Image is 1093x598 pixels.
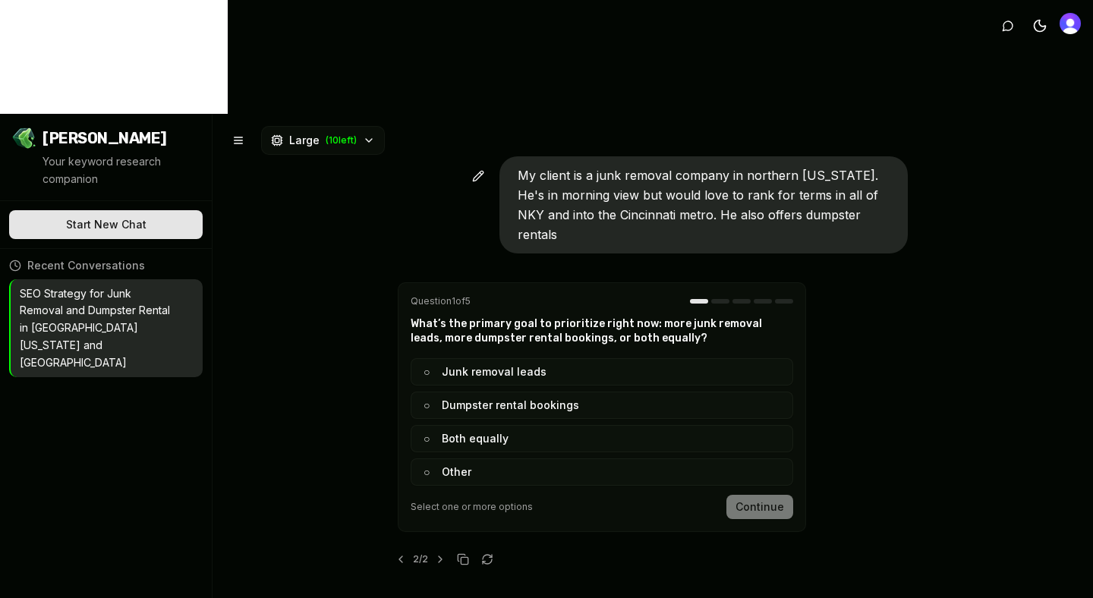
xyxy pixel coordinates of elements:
span: Recent Conversations [27,258,145,273]
p: Your keyword research companion [43,153,200,188]
span: Large [289,133,320,148]
span: 2 / 2 [410,553,431,565]
h3: What’s the primary goal to prioritize right now: more junk removal leads, more dumpster rental bo... [411,316,793,346]
span: ○ [424,464,430,480]
button: Start New Chat [9,210,203,239]
img: Jello SEO Logo [12,126,36,150]
button: SEO Strategy for Junk Removal and Dumpster Rental in [GEOGRAPHIC_DATA][US_STATE] and [GEOGRAPHIC_... [11,279,203,378]
button: ○Dumpster rental bookings [411,392,793,419]
button: ○Both equally [411,425,793,452]
button: Large(10left) [261,126,385,155]
span: ○ [424,364,430,379]
img: 's logo [1060,13,1081,34]
p: SEO Strategy for Junk Removal and Dumpster Rental in [GEOGRAPHIC_DATA][US_STATE] and [GEOGRAPHIC_... [20,285,172,372]
span: Select one or more options [411,501,533,513]
span: ○ [424,398,430,413]
span: ( 10 left) [326,134,357,146]
button: Open user button [1060,13,1081,34]
span: Start New Chat [66,217,146,232]
span: ○ [424,431,430,446]
span: [PERSON_NAME] [43,127,167,149]
button: ○Other [411,458,793,486]
button: ○Junk removal leads [411,358,793,386]
span: Question 1 of 5 [411,295,471,307]
span: My client is a junk removal company in northern [US_STATE]. He's in morning view but would love t... [518,168,878,242]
